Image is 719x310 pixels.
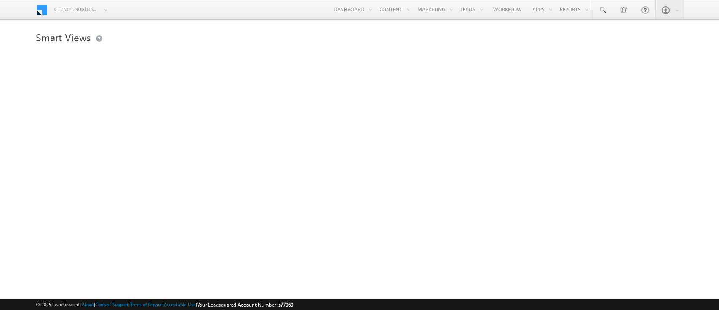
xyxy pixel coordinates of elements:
[130,302,163,307] a: Terms of Service
[82,302,94,307] a: About
[54,5,99,13] span: Client - indglobal1 (77060)
[281,302,293,308] span: 77060
[36,30,91,44] span: Smart Views
[164,302,196,307] a: Acceptable Use
[197,302,293,308] span: Your Leadsquared Account Number is
[95,302,128,307] a: Contact Support
[36,301,293,309] span: © 2025 LeadSquared | | | | |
